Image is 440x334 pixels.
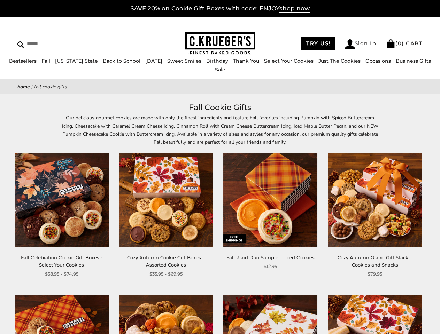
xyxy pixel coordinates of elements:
a: [DATE] [145,58,162,64]
a: Back to School [103,58,140,64]
input: Search [17,38,110,49]
a: Cozy Autumn Cookie Gift Boxes – Assorted Cookies [127,255,205,268]
img: Account [345,39,355,49]
img: Fall Celebration Cookie Gift Boxes - Select Your Cookies [15,153,109,247]
a: Sweet Smiles [167,58,201,64]
img: C.KRUEGER'S [185,32,255,55]
img: Cozy Autumn Grand Gift Stack – Cookies and Snacks [328,153,422,247]
img: Bag [386,39,395,48]
img: Cozy Autumn Cookie Gift Boxes – Assorted Cookies [119,153,213,247]
span: | [31,83,33,90]
a: Fall Celebration Cookie Gift Boxes - Select Your Cookies [21,255,102,268]
a: Fall Plaid Duo Sampler – Iced Cookies [226,255,315,260]
span: $38.95 - $74.95 [45,270,78,278]
a: Home [17,83,30,90]
a: [US_STATE] State [55,58,98,64]
a: Occasions [365,58,391,64]
span: Fall Cookie Gifts [34,83,67,90]
span: $79.95 [368,270,382,278]
a: SAVE 20% on Cookie Gift Boxes with code: ENJOYshop now [130,5,310,13]
nav: breadcrumbs [17,83,423,91]
a: (0) CART [386,40,423,47]
img: Search [17,41,24,48]
img: Fall Plaid Duo Sampler – Iced Cookies [223,153,317,247]
a: Cozy Autumn Grand Gift Stack – Cookies and Snacks [338,255,412,268]
span: shop now [279,5,310,13]
a: Bestsellers [9,58,37,64]
span: Our delicious gourmet cookies are made with only the finest ingredients and feature Fall favorite... [62,114,378,145]
a: Select Your Cookies [264,58,314,64]
a: Business Gifts [396,58,431,64]
a: Just The Cookies [318,58,361,64]
a: Sale [215,66,225,73]
a: Fall [41,58,50,64]
h1: Fall Cookie Gifts [28,101,412,114]
span: 0 [398,40,402,47]
a: Sign In [345,39,377,49]
span: $12.95 [264,263,277,270]
a: TRY US! [301,37,335,50]
a: Birthday [206,58,228,64]
a: Thank You [233,58,259,64]
span: $35.95 - $69.95 [149,270,183,278]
